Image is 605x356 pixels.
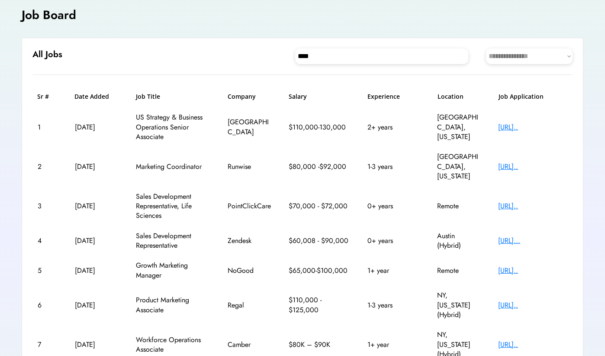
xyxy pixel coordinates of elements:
div: NY, [US_STATE] (Hybrid) [437,291,480,320]
div: Zendesk [228,236,271,246]
div: Austin (Hybrid) [437,231,480,251]
div: 2 [38,162,57,172]
div: $80,000 -$92,000 [289,162,349,172]
div: 1+ year [367,340,419,350]
h6: Date Added [74,92,118,101]
div: 0+ years [367,201,419,211]
div: Growth Marketing Manager [136,261,209,280]
h6: Location [438,92,481,101]
div: $65,000-$100,000 [289,266,349,275]
h6: All Jobs [32,49,62,61]
div: Sales Development Representative, Life Sciences [136,192,209,221]
div: 1-3 years [367,162,419,172]
div: [GEOGRAPHIC_DATA], [US_STATE] [437,152,480,181]
div: Runwise [228,162,271,172]
h6: Experience [367,92,419,101]
h6: Job Title [136,92,160,101]
h4: Job Board [22,6,76,23]
div: [URL].. [498,340,567,350]
div: [URL].. [498,162,567,172]
div: 5 [38,266,57,275]
div: [URL]... [498,236,567,246]
div: 1 [38,123,57,132]
div: 2+ years [367,123,419,132]
div: Workforce Operations Associate [136,335,209,355]
div: US Strategy & Business Operations Senior Associate [136,113,209,142]
div: [GEOGRAPHIC_DATA], [US_STATE] [437,113,480,142]
div: [URL].. [498,123,567,132]
h6: Job Application [499,92,568,101]
h6: Sr # [37,92,57,101]
h6: Salary [289,92,349,101]
div: [URL].. [498,201,567,211]
div: 1+ year [367,266,419,275]
div: [DATE] [75,301,118,310]
div: [GEOGRAPHIC_DATA] [228,117,271,137]
div: [DATE] [75,123,118,132]
div: Remote [437,201,480,211]
h6: Company [228,92,271,101]
div: 0+ years [367,236,419,246]
div: $70,000 - $72,000 [289,201,349,211]
div: [DATE] [75,236,118,246]
div: [DATE] [75,266,118,275]
div: Camber [228,340,271,350]
div: $60,008 - $90,000 [289,236,349,246]
div: Product Marketing Associate [136,295,209,315]
div: NoGood [228,266,271,275]
div: [DATE] [75,201,118,211]
div: PointClickCare [228,201,271,211]
div: $110,000-130,000 [289,123,349,132]
div: Sales Development Representative [136,231,209,251]
div: Regal [228,301,271,310]
div: 1-3 years [367,301,419,310]
div: Remote [437,266,480,275]
div: 6 [38,301,57,310]
div: [URL].. [498,266,567,275]
div: 4 [38,236,57,246]
div: [DATE] [75,162,118,172]
div: Marketing Coordinator [136,162,209,172]
div: [DATE] [75,340,118,350]
div: [URL].. [498,301,567,310]
div: 3 [38,201,57,211]
div: 7 [38,340,57,350]
div: $110,000 - $125,000 [289,295,349,315]
div: $80K – $90K [289,340,349,350]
